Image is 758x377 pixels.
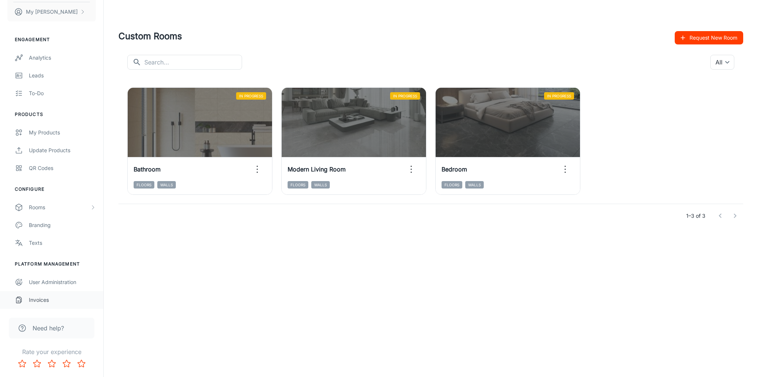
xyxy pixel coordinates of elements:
button: My [PERSON_NAME] [7,2,96,21]
span: Floors [442,181,462,188]
p: My [PERSON_NAME] [26,8,78,16]
span: Walls [157,181,176,188]
h4: Custom Rooms [118,30,675,43]
div: Texts [29,239,96,247]
div: To-do [29,89,96,97]
input: Search... [144,55,242,70]
div: My Products [29,129,96,137]
span: Walls [465,181,484,188]
div: All [710,55,734,70]
div: Update Products [29,146,96,154]
button: Request New Room [675,31,743,44]
span: In Progress [544,92,574,100]
div: Leads [29,71,96,80]
h6: Bathroom [134,165,161,174]
span: In Progress [390,92,420,100]
div: Branding [29,221,96,229]
span: In Progress [236,92,266,100]
h6: Modern Living Room [288,165,346,174]
div: Rooms [29,203,90,211]
p: 1–3 of 3 [686,212,705,220]
div: QR Codes [29,164,96,172]
span: Floors [134,181,154,188]
span: Floors [288,181,308,188]
h6: Bedroom [442,165,467,174]
span: Walls [311,181,330,188]
div: Analytics [29,54,96,62]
